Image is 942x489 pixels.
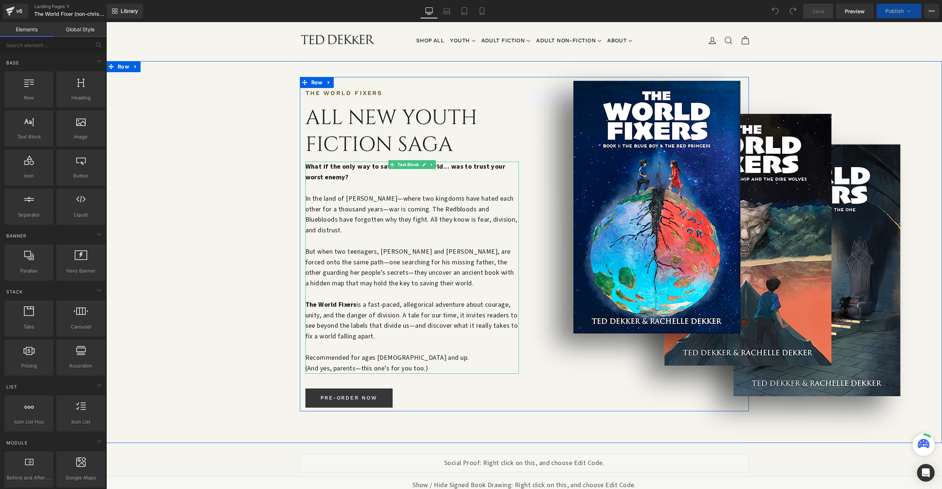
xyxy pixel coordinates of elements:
a: Youth [341,10,372,27]
a: Expand / Collapse [25,39,34,50]
p: In the land of [PERSON_NAME]—where two kingdoms have hated each other for a thousand years—war is... [199,172,412,214]
span: List [6,383,18,390]
div: The World Fixers [199,66,412,77]
span: The World Fixer (non-christian) [34,11,105,17]
img: Ted Dekker [194,12,270,25]
span: Publish [885,8,904,14]
span: Stack [6,288,24,295]
span: Preview [845,7,865,15]
p: Recommended for ages [DEMOGRAPHIC_DATA] and up. [199,331,412,341]
img: dream traveller's game 3 book bundle [418,13,836,431]
span: Library [121,8,138,14]
div: Open Intercom Messenger [917,464,935,482]
span: Row [7,94,51,102]
ul: Primary [307,10,529,27]
span: Hero Banner [59,267,103,275]
strong: The World Fixers [199,278,250,287]
span: Heading [59,94,103,102]
span: Icon [7,172,51,180]
p: is a fast-paced, allegorical adventure about courage, unity, and the danger of division. A tale f... [199,278,412,320]
a: Tablet [456,4,473,18]
a: Expand / Collapse [322,138,329,147]
span: Row [10,39,25,50]
span: Liquid [59,211,103,219]
span: Button [59,172,103,180]
a: Adult Fiction [372,10,427,27]
a: Mobile [473,4,491,18]
span: Parallax [7,267,51,275]
span: Icon List Hoz [7,418,51,426]
a: v6 [3,4,28,18]
a: Adult Non-Fiction [427,10,498,27]
button: Redo [786,4,800,18]
span: Separator [7,211,51,219]
span: Image [59,133,103,141]
span: Tabs [7,323,51,331]
a: Desktop [420,4,438,18]
h1: ALL NEW YOUTH FICTION SAGA [199,82,412,136]
a: Pre-Order Now [199,366,286,386]
button: Publish [877,4,921,18]
span: Pre-Order Now [214,372,271,380]
span: Text Block [290,138,314,147]
span: Banner [6,232,27,239]
button: More [924,4,939,18]
span: Accordion [59,362,103,370]
div: v6 [15,6,24,16]
span: Save [812,7,824,15]
span: Icon List [59,418,103,426]
span: Pricing [7,362,51,370]
a: New Library [107,4,143,18]
span: Text Block [7,133,51,141]
a: About [498,10,529,27]
span: Row [203,55,218,66]
a: Laptop [438,4,456,18]
a: Landing Pages [34,4,119,10]
span: Base [6,59,20,66]
span: Module [6,439,28,446]
p: But when two teenagers, [PERSON_NAME] and [PERSON_NAME], are forced onto the same path—one search... [199,225,412,267]
a: Shop All [307,10,341,27]
span: Carousel [59,323,103,331]
p: (And yes, parents—this one’s for you too.) [199,341,412,352]
span: Before and After Images [7,474,51,482]
a: Global Style [53,22,107,37]
span: Google Maps [59,474,103,482]
a: Expand / Collapse [218,55,227,66]
button: Undo [768,4,783,18]
a: Preview [836,4,874,18]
